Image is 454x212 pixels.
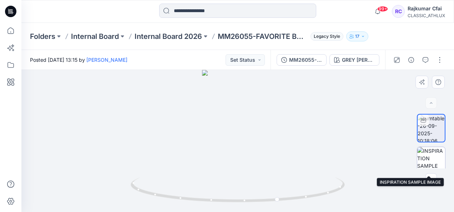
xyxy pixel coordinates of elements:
[289,56,322,64] div: MM26055-FAVORITE BUBBLE HEM FULL ZIP JACKET
[408,4,445,13] div: Rajkumar Cfai
[308,31,343,41] button: Legacy Style
[329,54,379,66] button: GREY [PERSON_NAME]
[277,54,327,66] button: MM26055-FAVORITE BUBBLE HEM FULL ZIP JACKET
[218,31,308,41] p: MM26055-FAVORITE BUBBLE HEM FULL ZIP JACKET
[417,147,445,175] img: INSPIRATION SAMPLE IMAGE
[392,5,405,18] div: RC
[30,31,55,41] a: Folders
[418,115,445,142] img: turntable-26-09-2025-10:18:06
[346,31,368,41] button: 17
[86,57,127,63] a: [PERSON_NAME]
[355,32,359,40] p: 17
[311,32,343,41] span: Legacy Style
[135,31,202,41] a: Internal Board 2026
[377,6,388,12] span: 99+
[30,56,127,64] span: Posted [DATE] 13:15 by
[405,54,417,66] button: Details
[71,31,119,41] a: Internal Board
[408,13,445,18] div: CLASSIC_ATHLUX
[342,56,375,64] div: GREY [PERSON_NAME]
